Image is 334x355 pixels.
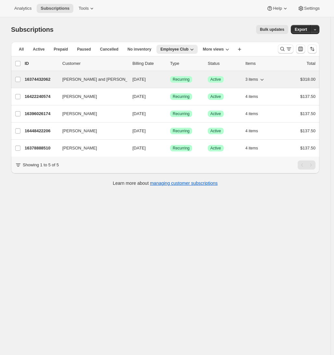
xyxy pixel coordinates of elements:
p: 16378888510 [25,145,57,151]
span: [DATE] [132,146,146,150]
span: Export [295,27,307,32]
span: Active [210,94,221,99]
span: 3 items [245,77,258,82]
button: Help [263,4,292,13]
p: ID [25,60,57,67]
button: Search and filter results [278,44,293,53]
span: Subscriptions [11,26,54,33]
span: 4 items [245,94,258,99]
span: [PERSON_NAME] [62,128,97,134]
button: Bulk updates [256,25,288,34]
span: Tools [79,6,89,11]
p: Showing 1 to 5 of 5 [23,162,59,168]
button: Settings [294,4,324,13]
span: [DATE] [132,94,146,99]
nav: Pagination [298,160,315,170]
p: Status [208,60,240,67]
button: [PERSON_NAME] [58,91,123,102]
button: 4 items [245,109,265,118]
button: Analytics [10,4,35,13]
span: 4 items [245,128,258,134]
span: Recurring [173,111,190,116]
span: 4 items [245,111,258,116]
span: Employee Club [160,47,189,52]
span: [PERSON_NAME] [62,145,97,151]
button: 4 items [245,144,265,153]
span: Analytics [14,6,31,11]
button: Export [291,25,311,34]
p: Total [307,60,315,67]
button: Sort the results [308,44,317,53]
span: Active [33,47,44,52]
div: 16374432062[PERSON_NAME] and [PERSON_NAME][DATE]SuccessRecurringSuccessActive3 items$318.00 [25,75,315,84]
span: Active [210,128,221,134]
span: Recurring [173,94,190,99]
span: $137.50 [300,94,315,99]
span: [PERSON_NAME] and [PERSON_NAME] [62,76,141,83]
span: [PERSON_NAME] [62,111,97,117]
span: $137.50 [300,111,315,116]
div: 16422240574[PERSON_NAME][DATE]SuccessRecurringSuccessActive4 items$137.50 [25,92,315,101]
span: $318.00 [300,77,315,82]
button: 3 items [245,75,265,84]
div: 16378888510[PERSON_NAME][DATE]SuccessRecurringSuccessActive4 items$137.50 [25,144,315,153]
div: Items [245,60,278,67]
button: Tools [75,4,99,13]
button: [PERSON_NAME] and [PERSON_NAME] [58,74,123,85]
span: Cancelled [100,47,118,52]
span: [DATE] [132,111,146,116]
button: Subscriptions [37,4,73,13]
span: No inventory [128,47,151,52]
span: Prepaid [54,47,68,52]
span: Bulk updates [260,27,284,32]
button: Customize table column order and visibility [296,44,305,53]
a: managing customer subscriptions [150,181,218,186]
span: Subscriptions [41,6,69,11]
p: Billing Date [132,60,165,67]
button: 4 items [245,92,265,101]
span: Active [210,111,221,116]
span: [DATE] [132,128,146,133]
div: Type [170,60,203,67]
span: [DATE] [132,77,146,82]
span: Help [273,6,282,11]
span: Active [210,146,221,151]
span: $137.50 [300,128,315,133]
p: Customer [62,60,127,67]
button: [PERSON_NAME] [58,126,123,136]
span: Recurring [173,146,190,151]
span: Settings [304,6,320,11]
div: 16396026174[PERSON_NAME][DATE]SuccessRecurringSuccessActive4 items$137.50 [25,109,315,118]
span: $137.50 [300,146,315,150]
button: Create new view [234,45,245,54]
div: IDCustomerBilling DateTypeStatusItemsTotal [25,60,315,67]
div: 16448422206[PERSON_NAME][DATE]SuccessRecurringSuccessActive4 items$137.50 [25,126,315,136]
span: Recurring [173,128,190,134]
button: [PERSON_NAME] [58,143,123,153]
p: 16374432062 [25,76,57,83]
span: [PERSON_NAME] [62,93,97,100]
span: More views [203,47,224,52]
span: Paused [77,47,91,52]
span: Active [210,77,221,82]
p: 16448422206 [25,128,57,134]
button: 4 items [245,126,265,136]
button: [PERSON_NAME] [58,109,123,119]
button: More views [199,45,233,54]
p: Learn more about [113,180,218,186]
p: 16396026174 [25,111,57,117]
p: 16422240574 [25,93,57,100]
span: All [19,47,24,52]
span: 4 items [245,146,258,151]
span: Recurring [173,77,190,82]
